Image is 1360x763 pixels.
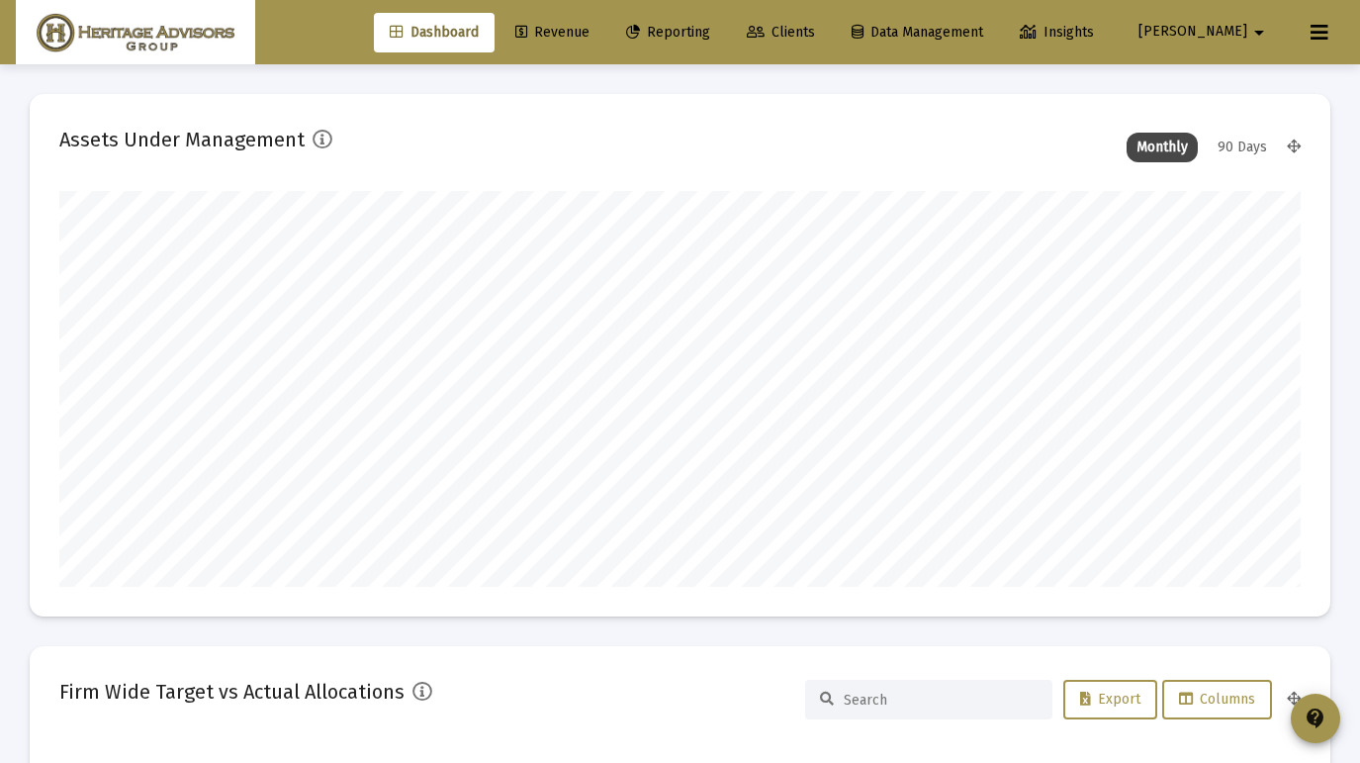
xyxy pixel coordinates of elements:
[515,24,589,41] span: Revenue
[747,24,815,41] span: Clients
[59,124,305,155] h2: Assets Under Management
[1162,680,1272,719] button: Columns
[836,13,999,52] a: Data Management
[31,13,240,52] img: Dashboard
[1304,707,1327,730] mat-icon: contact_support
[1208,133,1277,162] div: 90 Days
[1179,691,1255,708] span: Columns
[390,24,479,41] span: Dashboard
[1080,691,1140,708] span: Export
[374,13,495,52] a: Dashboard
[1115,12,1295,51] button: [PERSON_NAME]
[1247,13,1271,52] mat-icon: arrow_drop_down
[499,13,605,52] a: Revenue
[1127,133,1198,162] div: Monthly
[1138,24,1247,41] span: [PERSON_NAME]
[844,692,1038,709] input: Search
[852,24,983,41] span: Data Management
[1063,680,1157,719] button: Export
[1020,24,1094,41] span: Insights
[626,24,710,41] span: Reporting
[610,13,726,52] a: Reporting
[59,676,405,708] h2: Firm Wide Target vs Actual Allocations
[731,13,831,52] a: Clients
[1004,13,1110,52] a: Insights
